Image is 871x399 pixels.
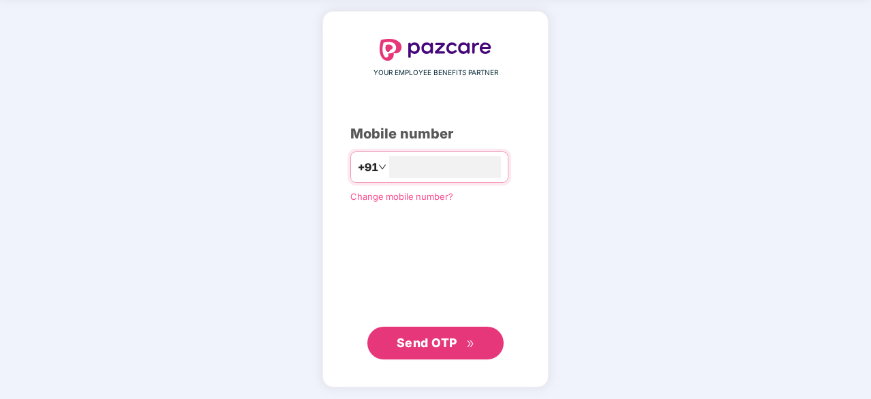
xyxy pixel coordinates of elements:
[367,327,504,359] button: Send OTPdouble-right
[350,191,453,202] a: Change mobile number?
[466,340,475,349] span: double-right
[350,123,521,145] div: Mobile number
[397,336,457,350] span: Send OTP
[358,159,378,176] span: +91
[380,39,491,61] img: logo
[378,163,386,171] span: down
[373,68,498,78] span: YOUR EMPLOYEE BENEFITS PARTNER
